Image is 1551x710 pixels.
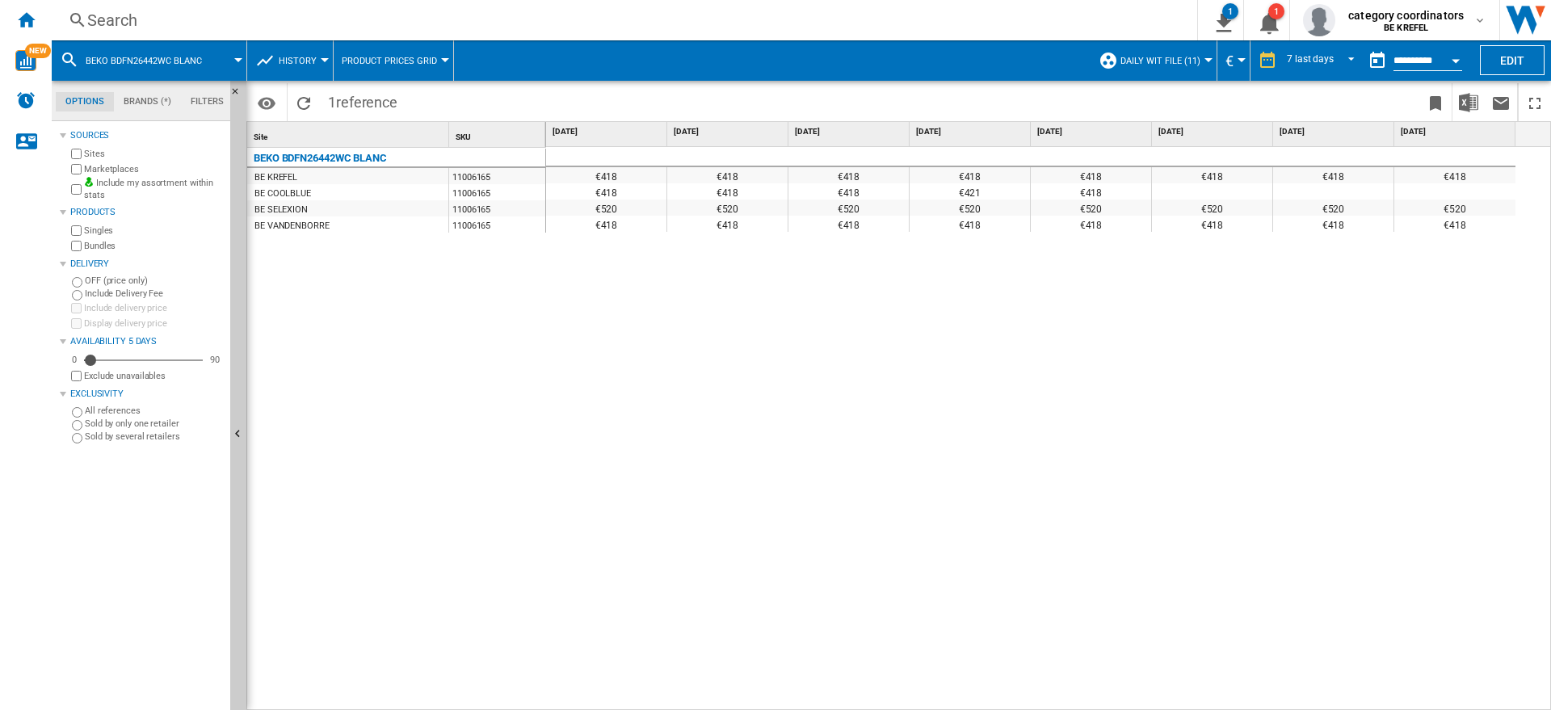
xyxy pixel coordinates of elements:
[71,225,82,236] input: Singles
[70,335,224,348] div: Availability 5 Days
[456,132,471,141] span: SKU
[84,240,224,252] label: Bundles
[1280,126,1390,137] span: [DATE]
[279,56,317,66] span: History
[670,122,788,142] div: [DATE]
[342,56,437,66] span: Product prices grid
[181,92,233,111] md-tab-item: Filters
[1222,3,1238,19] div: 1
[1285,48,1361,74] md-select: REPORTS.WIZARD.STEPS.REPORT.STEPS.REPORT_OPTIONS.PERIOD: 7 last days
[1419,83,1452,121] button: Bookmark this report
[85,418,224,430] label: Sold by only one retailer
[71,318,82,329] input: Display delivery price
[788,216,909,232] div: €418
[910,216,1030,232] div: €418
[250,122,448,147] div: Site Sort None
[250,122,448,147] div: Sort None
[25,44,51,58] span: NEW
[1361,44,1393,77] button: md-calendar
[86,40,218,81] button: BEKO BDFN26442WC BLANC
[72,420,82,431] input: Sold by only one retailer
[1287,53,1334,65] div: 7 last days
[254,202,308,218] div: BE SELEXION
[1303,4,1335,36] img: profile.jpg
[254,218,330,234] div: BE VANDENBORRE
[1519,83,1551,121] button: Maximize
[255,40,325,81] div: History
[1394,200,1515,216] div: €520
[72,433,82,443] input: Sold by several retailers
[60,40,238,81] div: BEKO BDFN26442WC BLANC
[1459,93,1478,112] img: excel-24x24.png
[910,167,1030,183] div: €418
[1217,40,1250,81] md-menu: Currency
[1031,167,1151,183] div: €418
[71,303,82,313] input: Include delivery price
[1155,122,1272,142] div: [DATE]
[553,126,663,137] span: [DATE]
[667,167,788,183] div: €418
[1394,167,1515,183] div: €418
[674,126,784,137] span: [DATE]
[1225,40,1242,81] div: €
[1031,200,1151,216] div: €520
[56,92,114,111] md-tab-item: Options
[87,9,1155,32] div: Search
[1401,126,1512,137] span: [DATE]
[1398,122,1515,142] div: [DATE]
[1273,200,1393,216] div: €520
[546,183,666,200] div: €418
[788,167,909,183] div: €418
[1276,122,1393,142] div: [DATE]
[16,90,36,110] img: alerts-logo.svg
[71,179,82,200] input: Include my assortment within stats
[1225,53,1234,69] span: €
[1152,167,1272,183] div: €418
[320,83,406,117] span: 1
[84,370,224,382] label: Exclude unavailables
[71,164,82,174] input: Marketplaces
[546,216,666,232] div: €418
[1031,216,1151,232] div: €418
[1480,45,1545,75] button: Edit
[84,352,203,368] md-slider: Availability
[86,56,202,66] span: BEKO BDFN26442WC BLANC
[1441,44,1470,73] button: Open calendar
[72,277,82,288] input: OFF (price only)
[1268,3,1284,19] div: 1
[70,258,224,271] div: Delivery
[913,122,1030,142] div: [DATE]
[1031,183,1151,200] div: €418
[70,388,224,401] div: Exclusivity
[910,200,1030,216] div: €520
[72,407,82,418] input: All references
[452,122,545,147] div: Sort None
[1485,83,1517,121] button: Send this report by email
[71,371,82,381] input: Display delivery price
[449,168,545,184] div: 11006165
[1452,83,1485,121] button: Download in Excel
[230,81,250,110] button: Hide
[667,216,788,232] div: €418
[1394,216,1515,232] div: €418
[795,126,906,137] span: [DATE]
[342,40,445,81] button: Product prices grid
[449,200,545,216] div: 11006165
[1152,200,1272,216] div: €520
[546,167,666,183] div: €418
[85,275,224,287] label: OFF (price only)
[15,50,36,71] img: wise-card.svg
[70,206,224,219] div: Products
[288,83,320,121] button: Reload
[916,126,1027,137] span: [DATE]
[85,288,224,300] label: Include Delivery Fee
[206,354,224,366] div: 90
[68,354,81,366] div: 0
[452,122,545,147] div: SKU Sort None
[1158,126,1269,137] span: [DATE]
[85,431,224,443] label: Sold by several retailers
[549,122,666,142] div: [DATE]
[71,149,82,159] input: Sites
[336,94,397,111] span: reference
[788,183,909,200] div: €418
